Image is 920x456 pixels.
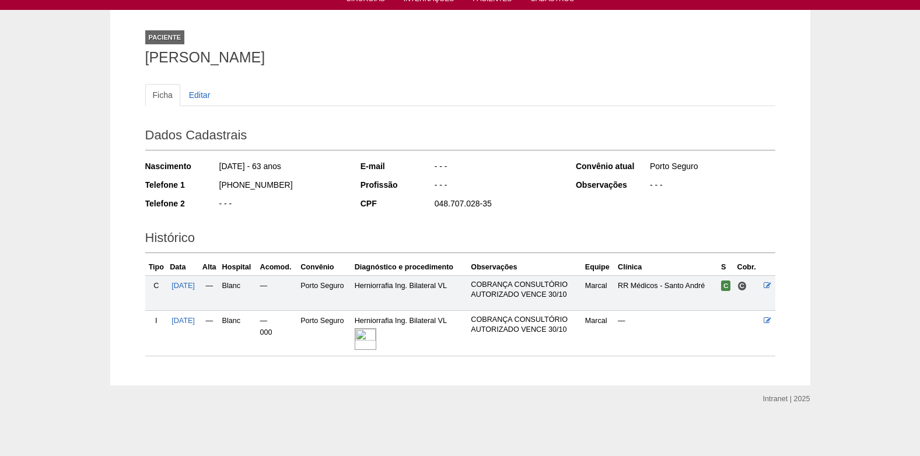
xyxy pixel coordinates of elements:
td: Herniorrafia Ing. Bilateral VL [352,275,469,310]
div: Observações [576,179,649,191]
div: Profissão [361,179,433,191]
td: Porto Seguro [298,275,352,310]
div: Telefone 2 [145,198,218,209]
div: 048.707.028-35 [433,198,560,212]
th: Alta [199,259,220,276]
td: Marcal [583,275,615,310]
h1: [PERSON_NAME] [145,50,775,65]
td: Herniorrafia Ing. Bilateral VL [352,311,469,356]
th: Cobr. [735,259,761,276]
div: Porto Seguro [649,160,775,175]
p: COBRANÇA CONSULTÓRIO AUTORIZADO VENCE 30/10 [471,315,580,335]
td: Blanc [220,275,258,310]
div: - - - [433,179,560,194]
a: Editar [181,84,218,106]
td: Marcal [583,311,615,356]
th: Data [167,259,199,276]
a: Ficha [145,84,180,106]
h2: Dados Cadastrais [145,124,775,150]
div: Paciente [145,30,185,44]
th: Convênio [298,259,352,276]
td: RR Médicos - Santo André [615,275,719,310]
th: Acomod. [258,259,299,276]
div: CPF [361,198,433,209]
div: [DATE] - 63 anos [218,160,345,175]
th: Observações [468,259,582,276]
a: [DATE] [172,317,195,325]
div: Convênio atual [576,160,649,172]
td: — [615,311,719,356]
th: Clínica [615,259,719,276]
div: E-mail [361,160,433,172]
div: - - - [218,198,345,212]
a: [DATE] [172,282,195,290]
td: — 000 [258,311,299,356]
td: — [199,275,220,310]
th: S [719,259,735,276]
th: Diagnóstico e procedimento [352,259,469,276]
td: Porto Seguro [298,311,352,356]
td: — [199,311,220,356]
th: Equipe [583,259,615,276]
div: Telefone 1 [145,179,218,191]
div: Intranet | 2025 [763,393,810,405]
div: - - - [433,160,560,175]
div: - - - [649,179,775,194]
td: Blanc [220,311,258,356]
div: [PHONE_NUMBER] [218,179,345,194]
div: Nascimento [145,160,218,172]
th: Tipo [145,259,168,276]
div: C [148,280,166,292]
td: — [258,275,299,310]
span: Consultório [737,281,747,291]
span: Confirmada [721,280,731,291]
th: Hospital [220,259,258,276]
div: I [148,315,166,327]
h2: Histórico [145,226,775,253]
p: COBRANÇA CONSULTÓRIO AUTORIZADO VENCE 30/10 [471,280,580,300]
